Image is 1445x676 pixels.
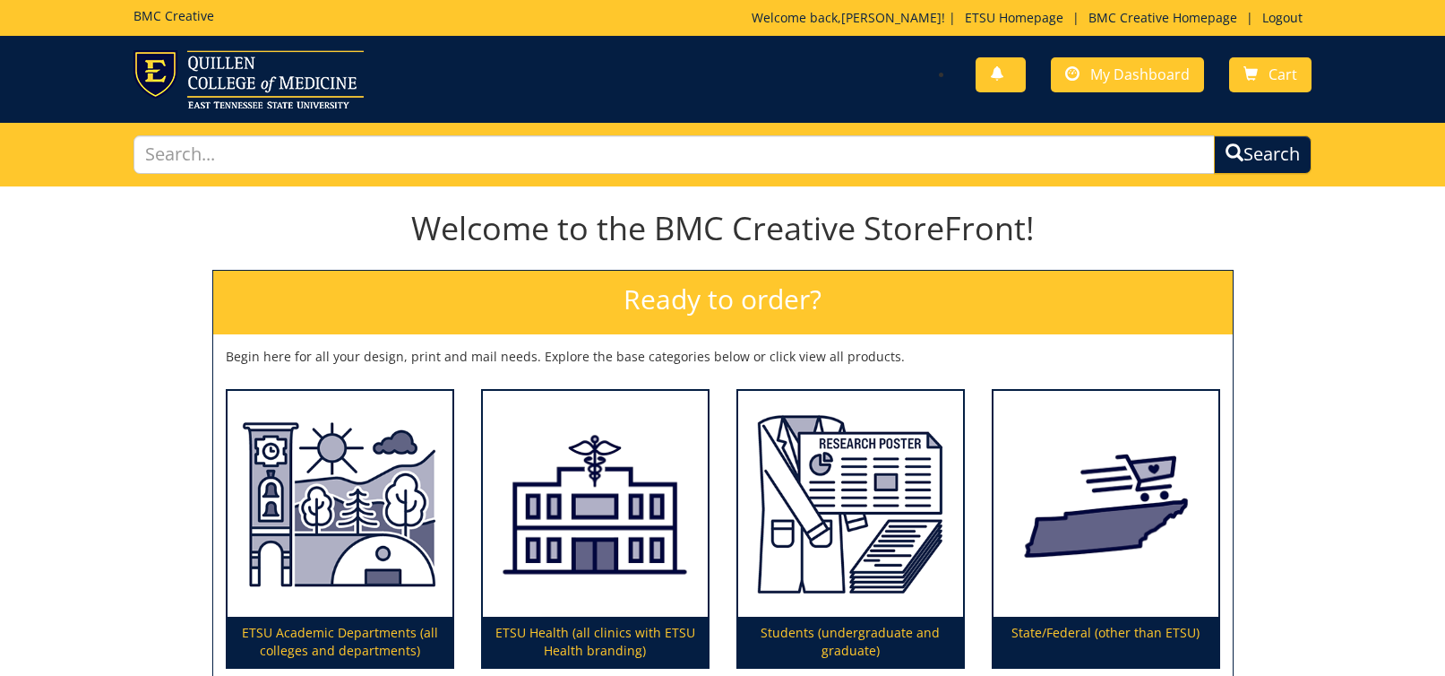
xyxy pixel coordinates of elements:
a: State/Federal (other than ETSU) [993,391,1218,667]
p: Welcome back, ! | | | [752,9,1312,27]
img: ETSU logo [133,50,364,108]
a: Cart [1229,57,1312,92]
a: Logout [1253,9,1312,26]
a: ETSU Health (all clinics with ETSU Health branding) [483,391,708,667]
p: ETSU Health (all clinics with ETSU Health branding) [483,617,708,667]
a: [PERSON_NAME] [841,9,942,26]
img: ETSU Health (all clinics with ETSU Health branding) [483,391,708,617]
h2: Ready to order? [213,271,1233,334]
span: My Dashboard [1090,65,1190,84]
img: ETSU Academic Departments (all colleges and departments) [228,391,452,617]
a: My Dashboard [1051,57,1204,92]
h5: BMC Creative [133,9,214,22]
input: Search... [133,135,1214,174]
a: Students (undergraduate and graduate) [738,391,963,667]
p: State/Federal (other than ETSU) [993,617,1218,667]
p: ETSU Academic Departments (all colleges and departments) [228,617,452,667]
a: ETSU Academic Departments (all colleges and departments) [228,391,452,667]
a: ETSU Homepage [956,9,1072,26]
span: Cart [1269,65,1297,84]
img: Students (undergraduate and graduate) [738,391,963,617]
h1: Welcome to the BMC Creative StoreFront! [212,211,1234,247]
p: Students (undergraduate and graduate) [738,617,963,667]
a: BMC Creative Homepage [1079,9,1246,26]
img: State/Federal (other than ETSU) [993,391,1218,617]
p: Begin here for all your design, print and mail needs. Explore the base categories below or click ... [226,348,1220,366]
button: Search [1214,135,1312,174]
